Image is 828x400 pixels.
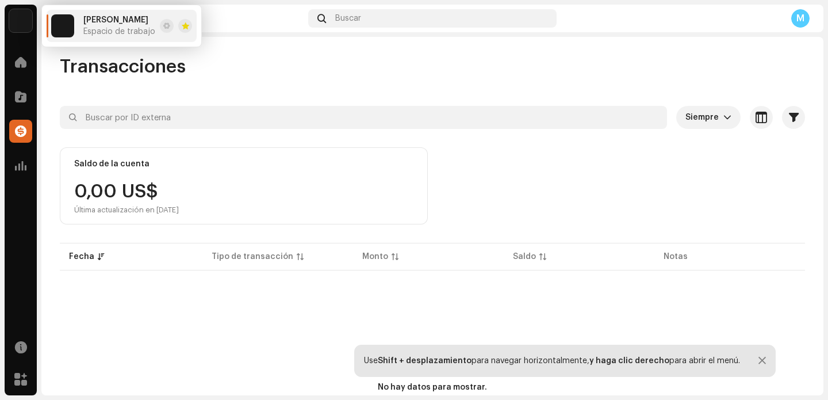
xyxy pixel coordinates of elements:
div: M [791,9,810,28]
div: Saldo de la cuenta [74,159,149,169]
div: No hay datos para mostrar. [378,382,487,394]
input: Buscar por ID externa [60,106,667,129]
span: Buscar [335,14,361,23]
strong: Shift + desplazamiento [378,357,471,365]
span: Siempre [685,106,723,129]
div: Use para navegar horizontalmente, para abrir el menú. [364,356,740,365]
span: Ximena Ingü [83,16,148,25]
img: a6437e74-8c8e-4f74-a1ce-131745af0155 [51,14,74,37]
strong: y haga clic derecho [589,357,669,365]
div: Última actualización en [DATE] [74,205,179,215]
span: Transacciones [60,55,186,78]
div: dropdown trigger [723,106,731,129]
img: a6437e74-8c8e-4f74-a1ce-131745af0155 [9,9,32,32]
span: Espacio de trabajo [83,27,155,36]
